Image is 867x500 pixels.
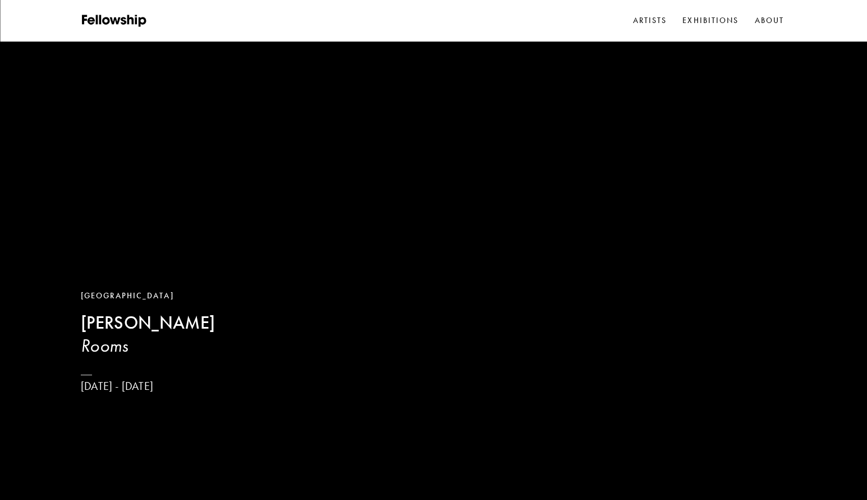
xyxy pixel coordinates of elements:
[631,12,669,29] a: Artists
[81,290,215,302] div: [GEOGRAPHIC_DATA]
[81,334,215,357] h3: Rooms
[753,12,787,29] a: About
[81,312,215,334] b: [PERSON_NAME]
[81,379,215,393] p: [DATE] - [DATE]
[81,290,215,393] a: [GEOGRAPHIC_DATA][PERSON_NAME]Rooms[DATE] - [DATE]
[680,12,741,29] a: Exhibitions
